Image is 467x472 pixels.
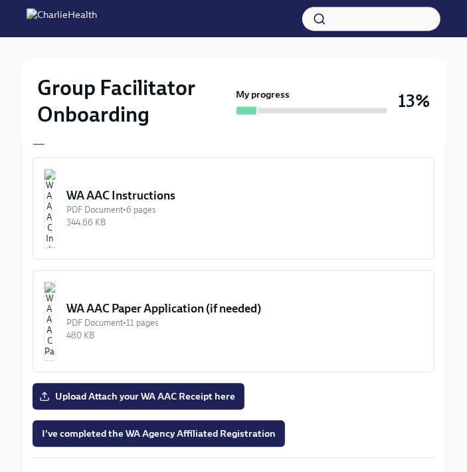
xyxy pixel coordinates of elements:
[33,157,434,259] button: WA AAC InstructionsPDF Document•6 pages344.66 KB
[45,134,120,146] a: LINK for WA AAC
[236,88,290,101] strong: My progress
[66,203,423,216] div: PDF Document • 6 pages
[27,8,97,29] img: CharlieHealth
[66,316,423,329] div: PDF Document • 11 pages
[37,74,231,128] h2: Group Facilitator Onboarding
[66,187,423,203] div: WA AAC Instructions
[33,383,244,410] label: Upload Attach your WA AAC Receipt here
[42,390,235,403] span: Upload Attach your WA AAC Receipt here
[66,300,423,316] div: WA AAC Paper Application (if needed)
[42,427,276,440] span: I've completed the WA Agency Affiliated Registration
[44,168,56,248] img: WA AAC Instructions
[33,270,434,372] button: WA AAC Paper Application (if needed)PDF Document•11 pages480 KB
[44,281,56,361] img: WA AAC Paper Application (if needed)
[66,329,423,342] div: 480 KB
[33,420,285,447] button: I've completed the WA Agency Affiliated Registration
[66,216,423,229] div: 344.66 KB
[398,89,430,113] h3: 13%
